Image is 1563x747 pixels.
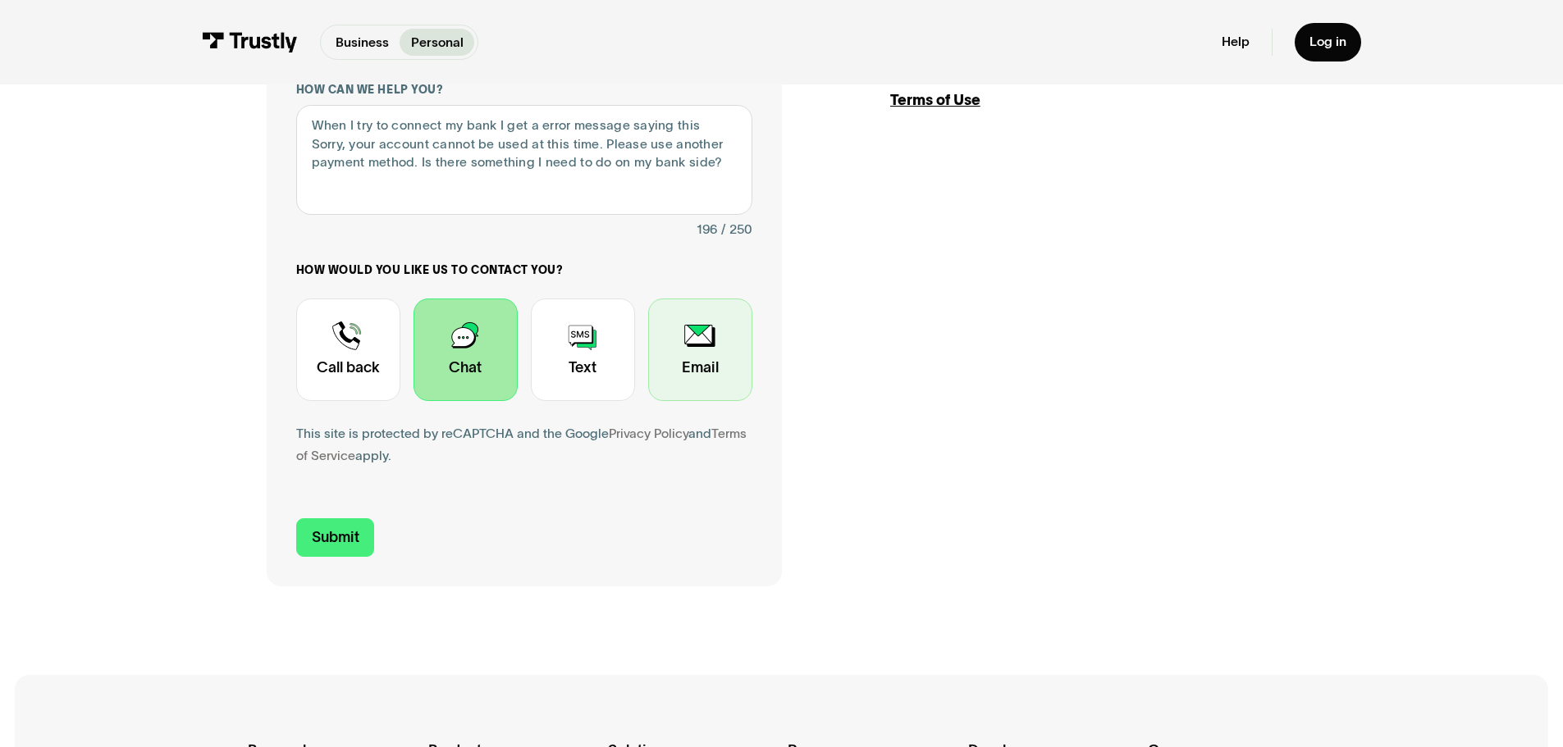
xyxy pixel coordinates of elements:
div: / 250 [721,219,752,241]
div: 196 [697,219,717,241]
label: How would you like us to contact you? [296,263,752,278]
a: Help [1222,34,1250,50]
div: This site is protected by reCAPTCHA and the Google and apply. [296,423,752,467]
label: How can we help you? [296,83,752,98]
a: Terms of Service [296,426,747,462]
input: Submit [296,518,375,557]
a: Personal Help Center /Terms of Use [890,60,1297,112]
p: Personal [411,33,464,52]
a: Business [324,29,400,56]
img: Trustly Logo [202,32,298,52]
a: Personal [400,29,474,56]
p: Business [336,33,389,52]
div: Log in [1309,34,1346,50]
a: Privacy Policy [609,426,688,440]
a: Log in [1295,23,1361,61]
div: Terms of Use [890,89,1297,112]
